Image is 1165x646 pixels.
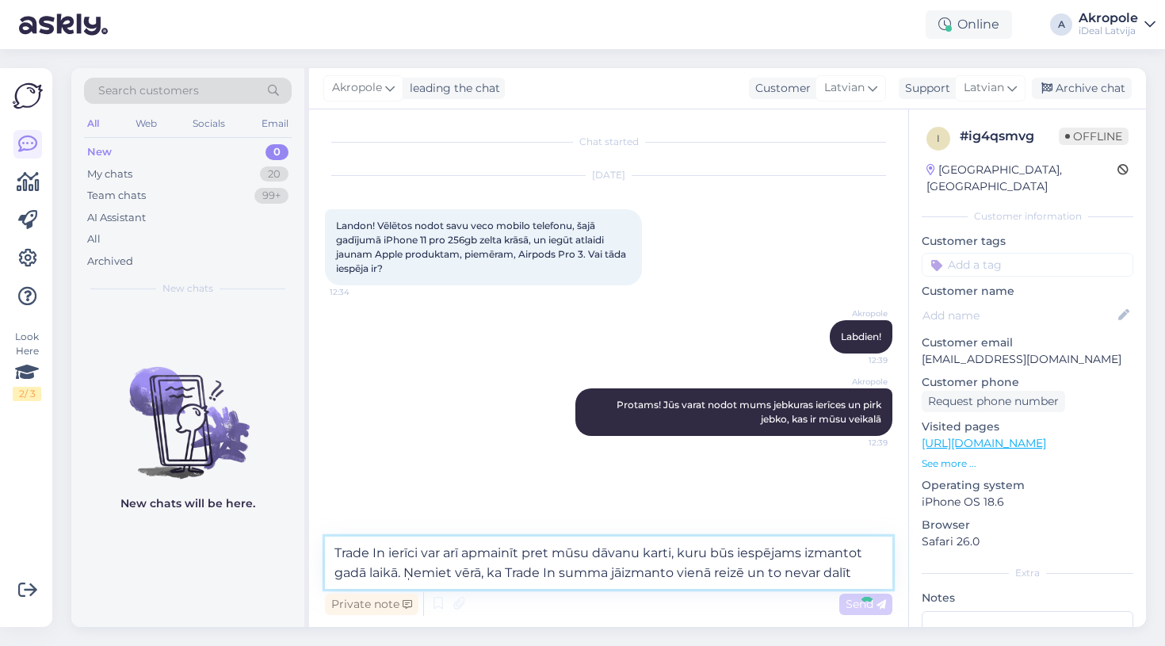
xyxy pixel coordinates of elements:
div: Online [926,10,1012,39]
div: Customer information [922,209,1133,224]
span: Landon! Vēlētos nodot savu veco mobilo telefonu, šajā gadījumā iPhone 11 pro 256gb zelta krāsā, u... [336,220,628,274]
img: No chats [71,338,304,481]
div: Web [132,113,160,134]
div: Akropole [1079,12,1138,25]
div: 99+ [254,188,288,204]
p: Customer email [922,334,1133,351]
div: 2 / 3 [13,387,41,401]
div: Extra [922,566,1133,580]
p: Safari 26.0 [922,533,1133,550]
div: iDeal Latvija [1079,25,1138,37]
input: Add a tag [922,253,1133,277]
span: Akropole [332,79,382,97]
p: Customer phone [922,374,1133,391]
p: See more ... [922,457,1133,471]
span: Latvian [964,79,1004,97]
div: Support [899,80,950,97]
span: Protams! Jūs varat nodot mums jebkuras ierīces un pirk jebko, kas ir mūsu veikalā [617,399,884,425]
div: AI Assistant [87,210,146,226]
div: Archived [87,254,133,269]
div: My chats [87,166,132,182]
div: Look Here [13,330,41,401]
p: Customer name [922,283,1133,300]
div: Chat started [325,135,892,149]
div: Request phone number [922,391,1065,412]
div: [DATE] [325,168,892,182]
div: New [87,144,112,160]
div: leading the chat [403,80,500,97]
p: Customer tags [922,233,1133,250]
span: 12:34 [330,286,389,298]
span: 12:39 [828,437,888,449]
div: [GEOGRAPHIC_DATA], [GEOGRAPHIC_DATA] [926,162,1117,195]
div: 0 [265,144,288,160]
a: AkropoleiDeal Latvija [1079,12,1155,37]
span: Search customers [98,82,199,99]
span: 12:39 [828,354,888,366]
span: Latvian [824,79,865,97]
p: iPhone OS 18.6 [922,494,1133,510]
p: Visited pages [922,419,1133,435]
img: Askly Logo [13,81,43,111]
input: Add name [922,307,1115,324]
div: All [87,231,101,247]
div: Email [258,113,292,134]
span: Labdien! [841,331,881,342]
div: Archive chat [1032,78,1132,99]
div: A [1050,13,1072,36]
div: Team chats [87,188,146,204]
div: 20 [260,166,288,182]
div: All [84,113,102,134]
span: Akropole [828,376,888,388]
p: New chats will be here. [120,495,255,512]
p: Notes [922,590,1133,606]
p: Browser [922,517,1133,533]
span: Akropole [828,308,888,319]
div: Customer [749,80,811,97]
span: i [937,132,940,144]
div: # ig4qsmvg [960,127,1059,146]
span: Offline [1059,128,1129,145]
div: Socials [189,113,228,134]
p: Operating system [922,477,1133,494]
p: [EMAIL_ADDRESS][DOMAIN_NAME] [922,351,1133,368]
a: [URL][DOMAIN_NAME] [922,436,1046,450]
span: New chats [162,281,213,296]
